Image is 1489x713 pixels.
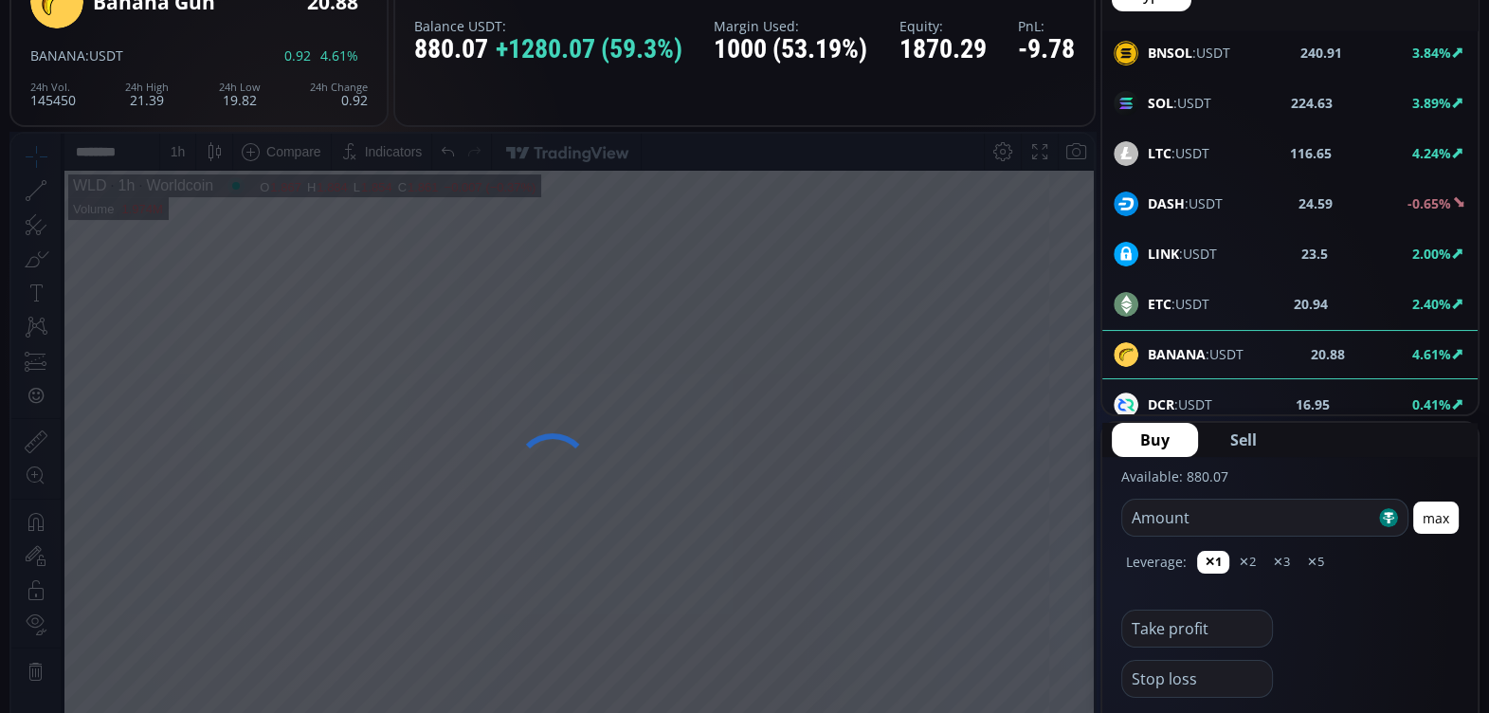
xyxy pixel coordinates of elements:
[125,82,169,93] div: 24h High
[1231,551,1263,574] button: ✕2
[1407,194,1451,212] b: -0.65%
[1294,294,1328,314] b: 20.94
[110,68,151,82] div: 1.974M
[1265,551,1298,574] button: ✕3
[123,649,141,665] div: 3m
[714,19,867,33] label: Margin Used:
[1140,429,1170,451] span: Buy
[219,82,261,93] div: 24h Low
[68,649,82,665] div: 5y
[1148,193,1223,213] span: :USDT
[296,46,305,61] div: H
[17,253,32,271] div: 
[159,10,174,26] div: 1 h
[320,48,358,63] span: 4.61%
[1412,94,1451,112] b: 3.89%
[1148,294,1209,314] span: :USDT
[1299,551,1332,574] button: ✕5
[354,10,411,26] div: Indicators
[899,19,987,33] label: Equity:
[1018,35,1075,64] div: -9.78
[1148,194,1185,212] b: DASH
[1009,639,1041,675] div: Toggle Log Scale
[1148,395,1174,413] b: DCR
[899,35,987,64] div: 1870.29
[310,82,368,93] div: 24h Change
[1148,144,1171,162] b: LTC
[1296,394,1330,414] b: 16.95
[414,35,682,64] div: 880.07
[154,649,173,665] div: 1m
[387,46,396,61] div: C
[310,82,368,107] div: 0.92
[85,46,123,64] span: :USDT
[1148,244,1217,264] span: :USDT
[125,82,169,107] div: 21.39
[1301,244,1328,264] b: 23.5
[1047,649,1073,665] div: auto
[342,46,350,61] div: L
[496,35,682,64] span: +1280.07 (59.3%)
[1041,639,1080,675] div: Toggle Auto Scale
[1148,94,1173,112] b: SOL
[1412,44,1451,62] b: 3.84%
[714,35,867,64] div: 1000 (53.19%)
[214,649,229,665] div: 1d
[1148,295,1171,313] b: ETC
[1018,19,1075,33] label: PnL:
[1112,423,1198,457] button: Buy
[305,46,336,61] div: 1.884
[1413,502,1459,534] button: max
[350,46,381,61] div: 1.854
[1412,295,1451,313] b: 2.40%
[254,639,284,675] div: Go to
[1412,245,1451,263] b: 2.00%
[1412,144,1451,162] b: 4.24%
[62,44,96,61] div: WLD
[1148,394,1212,414] span: :USDT
[1148,93,1211,113] span: :USDT
[1126,552,1187,572] label: Leverage:
[1148,143,1209,163] span: :USDT
[259,46,290,61] div: 1.867
[1300,43,1342,63] b: 240.91
[187,649,202,665] div: 5d
[30,82,76,93] div: 24h Vol.
[30,82,76,107] div: 145450
[433,46,525,61] div: −0.007 (−0.37%)
[1148,44,1192,62] b: BNSOL
[96,649,110,665] div: 1y
[44,594,52,620] div: Hide Drawings Toolbar
[983,639,1009,675] div: Toggle Percentage
[1298,193,1333,213] b: 24.59
[219,82,261,107] div: 19.82
[255,10,310,26] div: Compare
[1121,467,1228,485] label: Available: 880.07
[123,44,202,61] div: Worldcoin
[1016,649,1034,665] div: log
[62,68,102,82] div: Volume
[248,46,259,61] div: O
[216,44,233,61] div: Market open
[1412,395,1451,413] b: 0.41%
[1290,143,1332,163] b: 116.65
[96,44,124,61] div: 1h
[396,46,427,61] div: 1.861
[1148,43,1230,63] span: :USDT
[1291,93,1333,113] b: 224.63
[284,48,311,63] span: 0.92
[1230,429,1257,451] span: Sell
[861,639,965,675] button: 00:42:31 (UTC)
[867,649,958,665] span: 00:42:31 (UTC)
[1148,245,1179,263] b: LINK
[414,19,682,33] label: Balance USDT:
[1197,551,1229,574] button: ✕1
[30,46,85,64] span: BANANA
[1202,423,1285,457] button: Sell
